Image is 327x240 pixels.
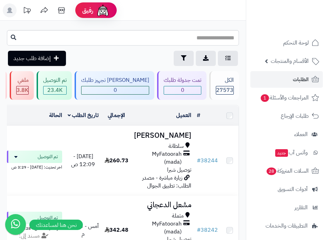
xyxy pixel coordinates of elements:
span: سلطانة [169,142,184,150]
span: توصيل شبرا [167,166,191,174]
div: 3830 [17,86,28,94]
span: 0 [81,86,149,94]
span: تم التوصيل [38,214,58,221]
a: وآتس آبجديد [250,144,323,161]
span: 1 [261,94,269,102]
span: 3.8K [17,86,28,94]
span: جديد [275,149,288,157]
div: الكل [216,76,234,84]
a: أدوات التسويق [250,181,323,198]
a: تمت جدولة طلبك 0 [156,71,208,100]
span: # [197,226,201,234]
span: 23.4K [44,86,66,94]
span: # [197,156,201,165]
span: MyFatoorah (mada) [134,150,182,166]
a: [PERSON_NAME] تجهيز طلبك 0 [73,71,156,100]
span: إضافة طلب جديد [13,54,51,63]
a: الحالة [49,111,62,119]
a: العميل [176,111,191,119]
div: [PERSON_NAME] تجهيز طلبك [81,76,149,84]
span: رفيق [82,6,93,15]
span: المراجعات والأسئلة [260,93,309,103]
a: تم التوصيل 23.4K [35,71,73,100]
span: الأقسام والمنتجات [271,56,309,66]
a: التقارير [250,199,323,216]
span: التقارير [295,203,308,212]
span: 28 [267,167,276,175]
a: #38244 [197,156,218,165]
img: ai-face.png [96,3,110,17]
a: لوحة التحكم [250,35,323,51]
span: 0 [164,86,201,94]
span: تم التوصيل [38,153,58,160]
span: أدوات التسويق [278,184,308,194]
a: تحديثات المنصة [18,3,36,19]
span: [DATE] - 12:09 ص [71,152,95,169]
a: العملاء [250,126,323,143]
div: تم التوصيل [43,76,67,84]
h3: [PERSON_NAME] [134,132,191,140]
span: السلات المتروكة [266,166,309,176]
a: طلبات الإرجاع [250,108,323,124]
span: 260.73 [105,156,128,165]
a: السلات المتروكة28 [250,163,323,179]
span: العملاء [294,129,308,139]
span: وآتس آب [275,148,308,157]
span: مثملة [172,212,184,220]
span: 342.48 [105,226,128,234]
a: # [197,111,200,119]
a: الطلبات [250,71,323,88]
span: زيارة مباشرة - مصدر الطلب: تطبيق الجوال [142,174,191,190]
div: ملغي [16,76,29,84]
span: أمس - 11:04 م [68,222,99,238]
span: التطبيقات والخدمات [266,221,308,231]
span: MyFatoorah (mada) [134,220,182,236]
a: التطبيقات والخدمات [250,218,323,234]
a: تاريخ الطلب [68,111,99,119]
div: اخر تحديث: [DATE] - 3:29 ص [7,163,62,170]
a: ملغي 3.8K [8,71,35,100]
img: logo-2.png [280,18,320,33]
h3: مشعل الدعجاني [134,201,191,209]
a: إضافة طلب جديد [8,51,66,66]
span: 27573 [216,86,233,94]
a: #38242 [197,226,218,234]
div: 23371 [44,86,66,94]
span: الطلبات [293,75,309,84]
span: لوحة التحكم [283,38,309,48]
a: الكل27573 [208,71,240,100]
a: المراجعات والأسئلة1 [250,89,323,106]
span: طلبات الإرجاع [281,111,309,121]
a: الإجمالي [108,111,125,119]
div: تمت جدولة طلبك [164,76,201,84]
